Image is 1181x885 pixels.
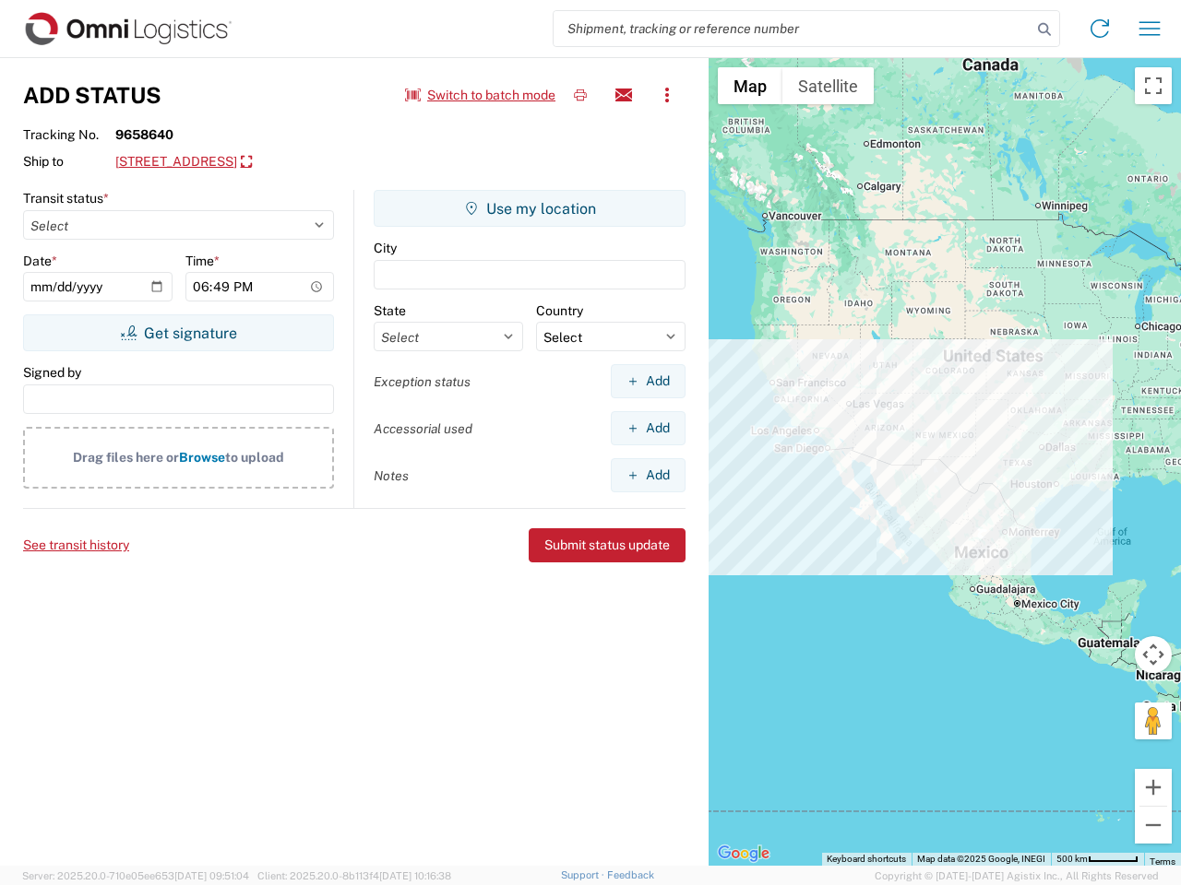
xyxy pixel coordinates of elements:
[22,870,249,881] span: Server: 2025.20.0-710e05ee653
[529,528,686,562] button: Submit status update
[611,364,686,398] button: Add
[374,190,686,227] button: Use my location
[782,67,874,104] button: Show satellite imagery
[23,314,334,351] button: Get signature
[73,450,179,465] span: Drag files here or
[561,869,607,880] a: Support
[611,458,686,492] button: Add
[713,842,774,866] img: Google
[374,302,406,319] label: State
[23,190,109,206] label: Transit status
[917,854,1045,864] span: Map data ©2025 Google, INEGI
[1135,67,1172,104] button: Toggle fullscreen view
[374,373,471,390] label: Exception status
[718,67,782,104] button: Show street map
[115,126,173,143] strong: 9658640
[179,450,225,465] span: Browse
[1051,853,1144,866] button: Map Scale: 500 km per 51 pixels
[1135,702,1172,739] button: Drag Pegman onto the map to open Street View
[405,80,555,111] button: Switch to batch mode
[536,302,583,319] label: Country
[115,147,252,178] a: [STREET_ADDRESS]
[1150,856,1175,867] a: Terms
[1056,854,1088,864] span: 500 km
[611,411,686,445] button: Add
[374,240,397,256] label: City
[607,869,654,880] a: Feedback
[379,870,451,881] span: [DATE] 10:16:38
[713,842,774,866] a: Open this area in Google Maps (opens a new window)
[23,153,115,170] span: Ship to
[554,11,1032,46] input: Shipment, tracking or reference number
[827,853,906,866] button: Keyboard shortcuts
[174,870,249,881] span: [DATE] 09:51:04
[23,126,115,143] span: Tracking No.
[185,253,220,269] label: Time
[374,467,409,484] label: Notes
[257,870,451,881] span: Client: 2025.20.0-8b113f4
[1135,636,1172,673] button: Map camera controls
[23,530,129,560] button: See transit history
[374,420,472,437] label: Accessorial used
[23,364,81,381] label: Signed by
[1135,807,1172,844] button: Zoom out
[875,867,1159,884] span: Copyright © [DATE]-[DATE] Agistix Inc., All Rights Reserved
[23,253,57,269] label: Date
[1135,769,1172,806] button: Zoom in
[225,450,284,465] span: to upload
[23,82,161,109] h3: Add Status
